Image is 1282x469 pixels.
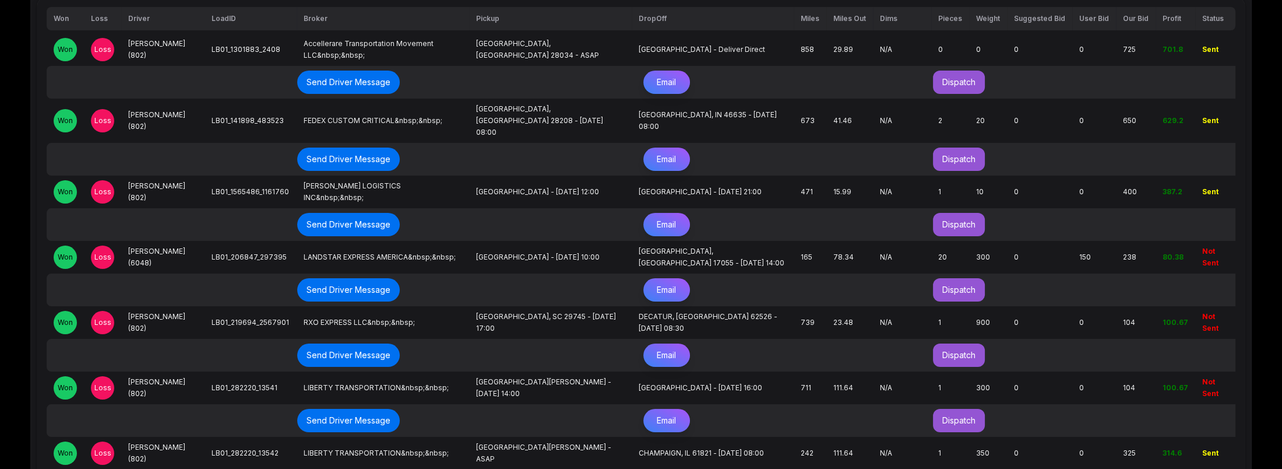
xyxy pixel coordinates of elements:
[1079,318,1084,327] span: 0
[643,344,690,367] button: Email
[880,449,892,457] span: N/A
[1014,45,1019,54] span: 0
[938,116,942,125] span: 2
[58,187,73,197] span: Won
[304,318,415,327] span: RXO EXPRESS LLC&nbsp;&nbsp;
[1014,116,1019,125] span: 0
[938,318,941,327] span: 1
[933,278,985,302] button: Dispatch
[880,45,892,54] span: N/A
[938,253,947,261] span: 20
[880,253,892,261] span: N/A
[933,71,985,94] button: Dispatch
[969,7,1007,30] th: Weight
[801,383,811,392] span: 711
[976,253,990,261] span: 300
[933,213,985,236] button: Dispatch
[976,45,981,54] span: 0
[639,110,777,131] span: [GEOGRAPHIC_DATA], IN 46635 - [DATE] 08:00
[1202,116,1218,125] span: Sent
[94,116,111,125] span: Loss
[476,312,616,332] span: [GEOGRAPHIC_DATA], SC 29745 - [DATE] 17:00
[1123,45,1136,54] span: 725
[476,253,600,261] span: [GEOGRAPHIC_DATA] - [DATE] 10:00
[639,247,784,267] span: [GEOGRAPHIC_DATA], [GEOGRAPHIC_DATA] 17055 - [DATE] 14:00
[1123,253,1136,261] span: 238
[1202,449,1218,457] span: Sent
[128,443,185,463] span: [PERSON_NAME] (802)
[639,45,765,54] span: [GEOGRAPHIC_DATA] - Deliver Direct
[476,39,599,60] span: [GEOGRAPHIC_DATA], [GEOGRAPHIC_DATA] 28034 - ASAP
[205,7,297,30] th: LoadID
[1014,318,1019,327] span: 0
[643,409,690,432] button: Email
[801,253,812,261] span: 165
[297,71,400,94] button: Send Driver Message
[639,312,777,332] span: DECATUR, [GEOGRAPHIC_DATA] 62526 - [DATE] 08:30
[976,187,984,196] span: 10
[128,312,185,332] span: [PERSON_NAME] (802)
[304,253,456,261] span: LANDSTAR EXPRESS AMERICA&nbsp;&nbsp;
[801,318,815,327] span: 739
[128,110,185,131] span: [PERSON_NAME] (802)
[1014,449,1019,457] span: 0
[833,318,853,327] span: 23.48
[1014,383,1019,392] span: 0
[1007,7,1072,30] th: Suggested Bid
[1123,383,1135,392] span: 104
[304,181,401,202] span: [PERSON_NAME] LOGISTICS INC&nbsp;&nbsp;
[212,318,289,327] span: LB01_219694_2567901
[297,278,400,302] button: Send Driver Message
[58,116,73,125] span: Won
[801,45,814,54] span: 858
[1014,187,1019,196] span: 0
[58,318,73,327] span: Won
[639,383,762,392] span: [GEOGRAPHIC_DATA] - [DATE] 16:00
[976,116,985,125] span: 20
[976,449,989,457] span: 350
[469,7,632,30] th: Pickup
[476,443,611,463] span: [GEOGRAPHIC_DATA][PERSON_NAME] - ASAP
[643,71,690,94] button: Email
[873,7,931,30] th: Dims
[1163,253,1184,261] span: 80.38
[1014,253,1019,261] span: 0
[1202,45,1218,54] span: Sent
[1079,449,1084,457] span: 0
[639,449,764,457] span: CHAMPAIGN, IL 61821 - [DATE] 08:00
[94,383,111,393] span: Loss
[1163,116,1184,125] span: 629.2
[94,253,111,262] span: Loss
[1079,383,1084,392] span: 0
[938,449,941,457] span: 1
[1123,449,1136,457] span: 325
[938,187,941,196] span: 1
[794,7,826,30] th: Miles
[47,7,84,30] th: Won
[1072,7,1116,30] th: User Bid
[128,377,185,398] span: [PERSON_NAME] (802)
[212,449,279,457] span: LB01_282220_13542
[212,383,277,392] span: LB01_282220_13541
[212,187,289,196] span: LB01_1565486_1161760
[1163,449,1182,457] span: 314.6
[880,116,892,125] span: N/A
[297,148,400,171] button: Send Driver Message
[128,181,185,202] span: [PERSON_NAME] (802)
[880,318,892,327] span: N/A
[833,383,853,392] span: 111.64
[297,7,469,30] th: Broker
[1123,318,1135,327] span: 104
[826,7,873,30] th: Miles Out
[801,187,813,196] span: 471
[304,383,449,392] span: LIBERTY TRANSPORTATION&nbsp;&nbsp;
[1202,187,1218,196] span: Sent
[1202,377,1218,398] span: Not Sent
[128,247,185,267] span: [PERSON_NAME] (6048)
[58,383,73,393] span: Won
[933,409,985,432] button: Dispatch
[643,148,690,171] button: Email
[476,104,603,136] span: [GEOGRAPHIC_DATA], [GEOGRAPHIC_DATA] 28208 - [DATE] 08:00
[94,449,111,458] span: Loss
[880,383,892,392] span: N/A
